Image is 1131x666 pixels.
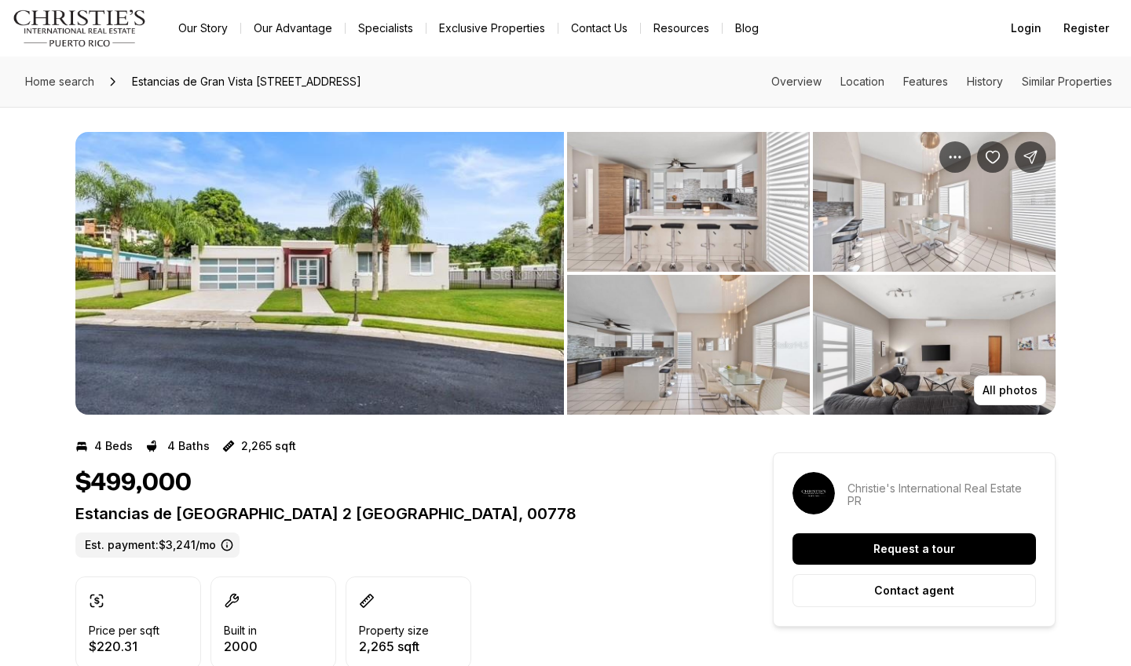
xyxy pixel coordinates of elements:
[75,468,192,498] h1: $499,000
[1001,13,1051,44] button: Login
[792,533,1036,565] button: Request a tour
[224,640,258,653] p: 2000
[224,624,257,637] p: Built in
[813,132,1056,272] button: View image gallery
[241,17,345,39] a: Our Advantage
[974,375,1046,405] button: All photos
[75,132,564,415] button: View image gallery
[166,17,240,39] a: Our Story
[567,132,810,272] button: View image gallery
[426,17,558,39] a: Exclusive Properties
[1063,22,1109,35] span: Register
[567,132,1056,415] li: 2 of 7
[126,69,368,94] span: Estancias de Gran Vista [STREET_ADDRESS]
[145,434,210,459] button: 4 Baths
[939,141,971,173] button: Property options
[75,504,716,523] p: Estancias de [GEOGRAPHIC_DATA] 2 [GEOGRAPHIC_DATA], 00778
[792,574,1036,607] button: Contact agent
[874,584,954,597] p: Contact agent
[1054,13,1118,44] button: Register
[847,482,1036,507] p: Christie's International Real Estate PR
[25,75,94,88] span: Home search
[840,75,884,88] a: Skip to: Location
[903,75,948,88] a: Skip to: Features
[75,532,240,558] label: Est. payment: $3,241/mo
[94,440,133,452] p: 4 Beds
[771,75,822,88] a: Skip to: Overview
[813,275,1056,415] button: View image gallery
[1015,141,1046,173] button: Share Property: Estancias de Gran Vista 2 GRAN VISTA 2
[19,69,101,94] a: Home search
[241,440,296,452] p: 2,265 sqft
[983,384,1038,397] p: All photos
[346,17,426,39] a: Specialists
[75,132,564,415] li: 1 of 7
[873,543,955,555] p: Request a tour
[89,640,159,653] p: $220.31
[359,624,429,637] p: Property size
[723,17,771,39] a: Blog
[359,640,429,653] p: 2,265 sqft
[13,9,147,47] img: logo
[558,17,640,39] button: Contact Us
[1022,75,1112,88] a: Skip to: Similar Properties
[771,75,1112,88] nav: Page section menu
[167,440,210,452] p: 4 Baths
[567,275,810,415] button: View image gallery
[75,132,1056,415] div: Listing Photos
[641,17,722,39] a: Resources
[977,141,1008,173] button: Save Property: Estancias de Gran Vista 2 GRAN VISTA 2
[89,624,159,637] p: Price per sqft
[967,75,1003,88] a: Skip to: History
[1011,22,1041,35] span: Login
